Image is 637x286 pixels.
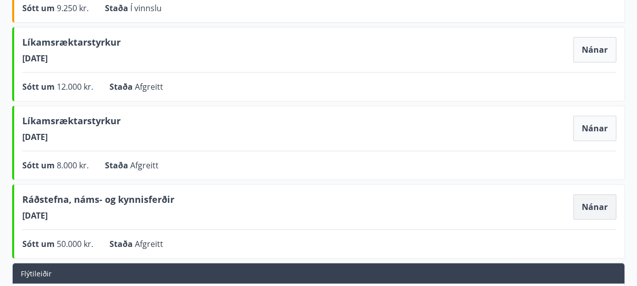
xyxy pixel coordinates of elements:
[22,114,121,131] span: Líkamsræktarstyrkur
[22,35,121,53] span: Líkamsræktarstyrkur
[21,269,52,278] span: Flýtileiðir
[57,160,89,171] span: 8.000 kr.
[57,238,93,249] span: 50.000 kr.
[130,160,159,171] span: Afgreitt
[135,238,163,249] span: Afgreitt
[105,160,130,171] span: Staða
[57,3,89,14] span: 9.250 kr.
[105,3,130,14] span: Staða
[22,3,57,14] span: Sótt um
[57,81,93,92] span: 12.000 kr.
[22,131,121,142] span: [DATE]
[573,37,616,62] button: Nánar
[22,193,174,210] span: Ráðstefna, náms- og kynnisferðir
[573,194,616,220] button: Nánar
[22,210,174,221] span: [DATE]
[22,81,57,92] span: Sótt um
[573,116,616,141] button: Nánar
[22,160,57,171] span: Sótt um
[109,81,135,92] span: Staða
[135,81,163,92] span: Afgreitt
[22,238,57,249] span: Sótt um
[22,53,121,64] span: [DATE]
[109,238,135,249] span: Staða
[130,3,162,14] span: Í vinnslu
